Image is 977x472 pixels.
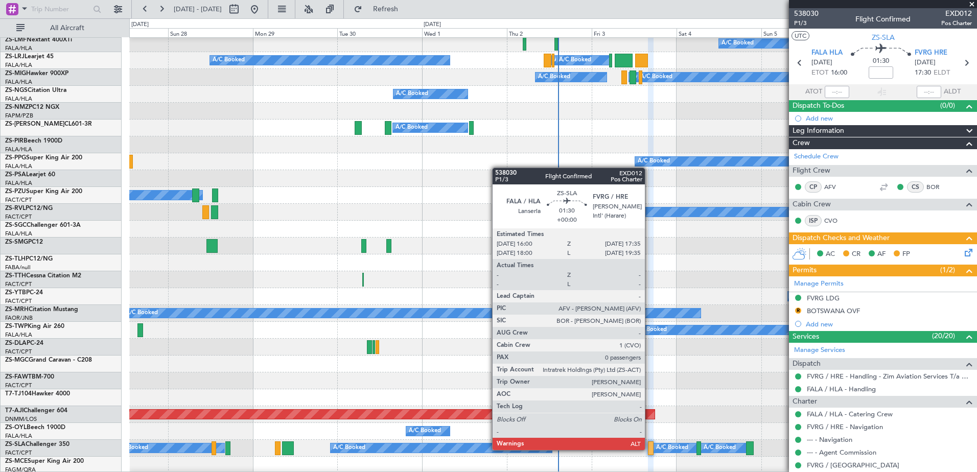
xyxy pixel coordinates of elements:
[31,2,90,17] input: Trip Number
[807,372,972,381] a: FVRG / HRE - Handling - Zim Aviation Services T/a Pepeti Commodities
[5,331,32,339] a: FALA/HLA
[548,204,580,220] div: A/C Booked
[793,232,890,244] span: Dispatch Checks and Weather
[11,20,111,36] button: All Aircraft
[872,32,895,43] span: ZS-SLA
[5,196,32,204] a: FACT/CPT
[5,70,68,77] a: ZS-MIGHawker 900XP
[559,53,591,68] div: A/C Booked
[807,435,852,444] a: --- - Navigation
[5,78,32,86] a: FALA/HLA
[940,100,955,111] span: (0/0)
[940,265,955,275] span: (1/2)
[806,114,972,123] div: Add new
[5,172,55,178] a: ZS-PSALearjet 60
[873,56,889,66] span: 01:30
[831,68,847,78] span: 16:00
[932,331,955,341] span: (20/20)
[5,205,26,211] span: ZS-RVL
[5,323,28,329] span: ZS-TWP
[704,440,736,456] div: A/C Booked
[793,331,819,343] span: Services
[424,20,441,29] div: [DATE]
[333,440,365,456] div: A/C Booked
[5,441,26,447] span: ZS-SLA
[811,68,828,78] span: ETOT
[396,120,428,135] div: A/C Booked
[5,222,27,228] span: ZS-SGC
[5,306,29,313] span: ZS-MRH
[635,322,667,338] div: A/C Booked
[915,68,931,78] span: 17:30
[807,448,876,457] a: --- - Agent Commission
[396,86,428,102] div: A/C Booked
[941,8,972,19] span: EXD012
[5,357,92,363] a: ZS-MGCGrand Caravan - C208
[794,19,819,28] span: P1/3
[907,181,924,193] div: CS
[5,408,24,414] span: T7-AJI
[5,306,78,313] a: ZS-MRHCitation Mustang
[5,155,82,161] a: ZS-PPGSuper King Air 200
[5,205,53,211] a: ZS-RVLPC12/NG
[5,87,66,93] a: ZS-NGSCitation Ultra
[824,216,847,225] a: CVO
[5,432,32,440] a: FALA/HLA
[253,28,338,37] div: Mon 29
[507,28,592,37] div: Thu 2
[5,348,32,356] a: FACT/CPT
[27,25,108,32] span: All Aircraft
[5,172,26,178] span: ZS-PSA
[349,1,410,17] button: Refresh
[5,314,33,322] a: FAOR/JNB
[5,104,59,110] a: ZS-NMZPC12 NGX
[807,306,860,315] div: BOTSWANA OVF
[811,58,832,68] span: [DATE]
[5,95,32,103] a: FALA/HLA
[795,308,801,314] button: R
[855,14,911,25] div: Flight Confirmed
[5,37,72,43] a: ZS-LMFNextant 400XTi
[5,382,32,389] a: FACT/CPT
[5,87,28,93] span: ZS-NGS
[5,256,53,262] a: ZS-TLHPC12/NG
[409,423,441,439] div: A/C Booked
[852,249,860,259] span: CR
[5,415,37,423] a: DNMM/LOS
[5,54,25,60] span: ZS-LRJ
[638,154,670,169] div: A/C Booked
[5,37,27,43] span: ZS-LMF
[5,290,26,296] span: ZS-YTB
[5,104,29,110] span: ZS-NMZ
[761,28,846,37] div: Sun 5
[364,6,407,13] span: Refresh
[213,53,245,68] div: A/C Booked
[5,239,43,245] a: ZS-SMGPC12
[805,215,822,226] div: ISP
[807,461,899,469] a: FVRG / [GEOGRAPHIC_DATA]
[902,249,910,259] span: FP
[5,162,32,170] a: FALA/HLA
[5,424,65,431] a: ZS-OYLBeech 1900D
[5,112,33,120] a: FAPM/PZB
[5,273,81,279] a: ZS-TTHCessna Citation M2
[656,440,688,456] div: A/C Booked
[5,61,32,69] a: FALA/HLA
[5,340,43,346] a: ZS-DLAPC-24
[5,374,54,380] a: ZS-FAWTBM-700
[5,340,27,346] span: ZS-DLA
[5,280,32,288] a: FACT/CPT
[5,70,26,77] span: ZS-MIG
[5,222,81,228] a: ZS-SGCChallenger 601-3A
[5,273,26,279] span: ZS-TTH
[554,53,587,68] div: A/C Booked
[944,87,961,97] span: ALDT
[5,374,28,380] span: ZS-FAW
[915,48,947,58] span: FVRG HRE
[806,320,972,328] div: Add new
[824,182,847,192] a: AFV
[5,179,32,187] a: FALA/HLA
[677,28,761,37] div: Sat 4
[807,385,876,393] a: FALA / HLA - Handling
[793,137,810,149] span: Crew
